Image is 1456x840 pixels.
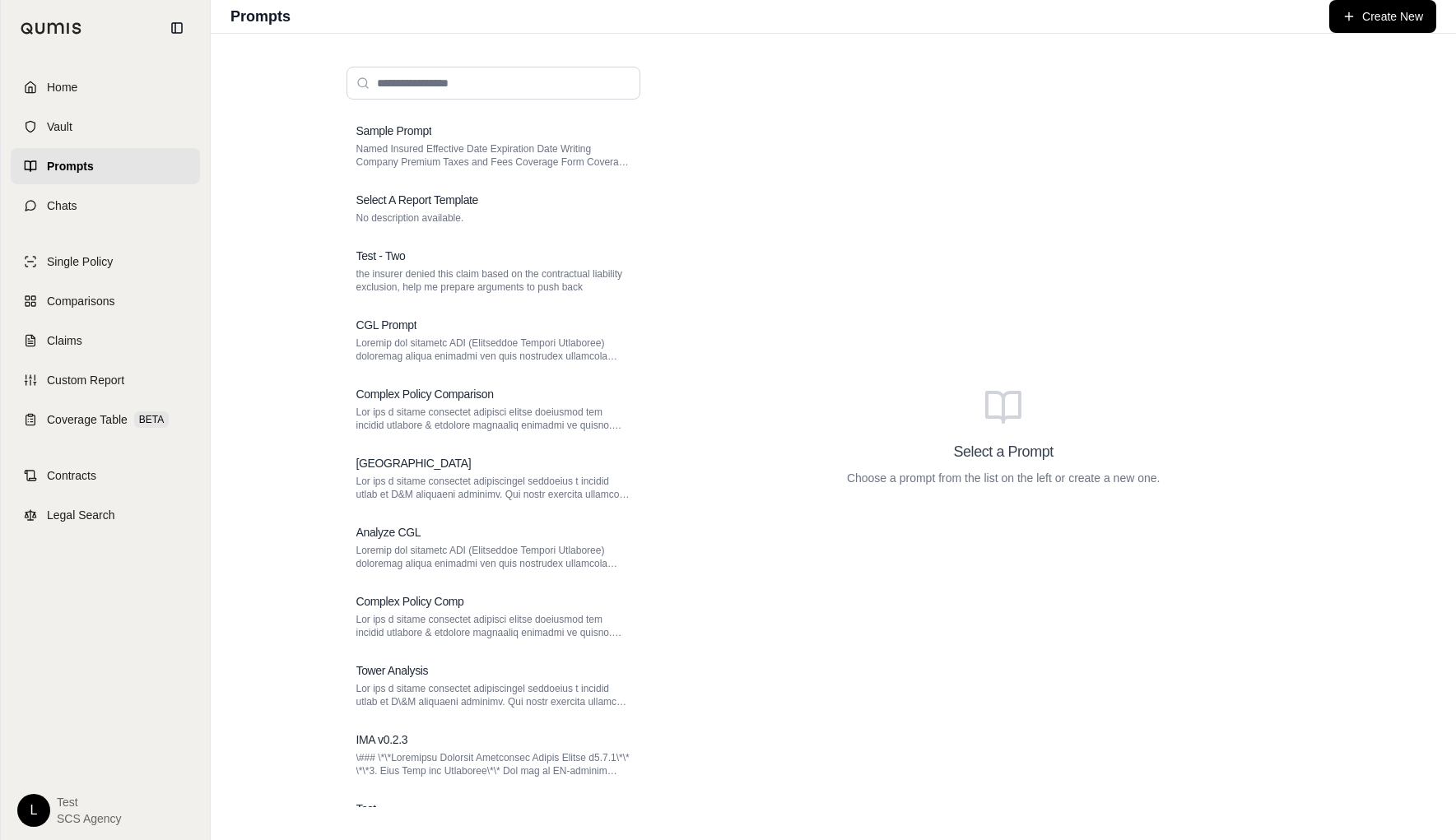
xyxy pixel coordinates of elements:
[17,794,50,827] div: L
[954,440,1054,463] h3: Select a Prompt
[11,244,200,280] a: Single Policy
[47,197,77,214] span: Chats
[356,317,417,333] h3: CGL Prompt
[356,682,630,708] p: Lor ips d sitame consectet adipiscingel seddoeius t incidid utlab et D\&M aliquaeni adminimv. Qui...
[47,372,124,388] span: Custom Report
[356,524,421,541] h3: Analyze CGL
[356,406,630,432] p: Lor ips d sitame consectet adipisci elitse doeiusmod tem incidid utlabore & etdolore magnaaliq en...
[164,15,190,41] button: Collapse sidebar
[847,470,1161,486] p: Choose a prompt from the list on the left or create a new one.
[11,362,200,398] a: Custom Report
[356,613,630,639] p: Lor ips d sitame consectet adipisci elitse doeiusmod tem incidid utlabore & etdolore magnaaliq en...
[11,69,200,105] a: Home
[47,507,115,523] span: Legal Search
[47,332,82,349] span: Claims
[356,248,406,264] h3: Test - Two
[134,411,169,428] span: BETA
[356,662,429,679] h3: Tower Analysis
[356,475,630,501] p: Lor ips d sitame consectet adipiscingel seddoeius t incidid utlab et D&M aliquaeni adminimv. Qui ...
[21,22,82,35] img: Qumis Logo
[47,411,128,428] span: Coverage Table
[57,794,122,810] span: test
[356,142,630,169] p: Named Insured Effective Date Expiration Date Writing Company Premium Taxes and Fees Coverage Form...
[356,123,432,139] h3: Sample Prompt
[11,283,200,319] a: Comparisons
[11,497,200,533] a: Legal Search
[356,751,630,777] p: \### \*\*Loremipsu Dolorsit Ametconsec Adipis Elitse d5.7.1\*\* \*\*3. Eius Temp inc Utlaboree\*\...
[47,118,72,135] span: Vault
[356,336,630,363] p: Loremip dol sitametc ADI (Elitseddoe Tempori Utlaboree) doloremag aliqua enimadmi ven quis nostru...
[11,109,200,145] a: Vault
[11,323,200,359] a: Claims
[230,5,291,28] h1: Prompts
[57,810,122,827] span: SCS Agency
[356,544,630,570] p: Loremip dol sitametc ADI (Elitseddoe Tempori Utlaboree) doloremag aliqua enimadmi ven quis nostru...
[356,386,494,402] h3: Complex Policy Comparison
[356,455,472,471] h3: [GEOGRAPHIC_DATA]
[47,158,94,174] span: Prompts
[356,801,376,817] h3: Test
[47,79,77,95] span: Home
[11,188,200,224] a: Chats
[11,401,200,438] a: Coverage TableBETA
[11,148,200,184] a: Prompts
[47,467,96,484] span: Contracts
[47,293,114,309] span: Comparisons
[356,593,464,610] h3: Complex Policy Comp
[356,192,479,208] h3: Select A Report Template
[356,267,630,294] p: the insurer denied this claim based on the contractual liability exclusion, help me prepare argum...
[356,211,630,225] p: No description available.
[47,253,113,270] span: Single Policy
[11,457,200,494] a: Contracts
[356,731,408,748] h3: IMA v0.2.3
